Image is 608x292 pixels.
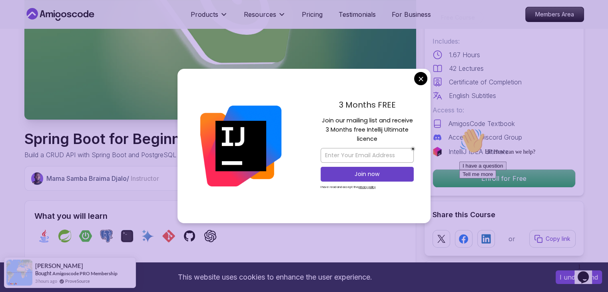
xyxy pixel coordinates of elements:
[433,105,576,115] p: Access to:
[100,230,113,242] img: postgres logo
[339,10,376,19] a: Testimonials
[191,10,218,19] p: Products
[449,147,508,156] p: IntelliJ IDEA Ultimate
[24,131,313,147] h1: Spring Boot for Beginners
[3,37,50,45] button: I have a question
[302,10,323,19] a: Pricing
[392,10,431,19] a: For Business
[574,260,600,284] iframe: chat widget
[79,230,92,242] img: spring-boot logo
[433,170,575,187] p: Enroll for Free
[35,278,57,284] span: 3 hours ago
[65,278,90,284] a: ProveSource
[3,24,79,30] span: Hi! How can we help?
[3,3,147,54] div: 👋Hi! How can we help?I have a questionTell me more
[449,132,522,142] p: Access to Discord Group
[58,230,71,242] img: spring logo
[24,150,313,160] p: Build a CRUD API with Spring Boot and PostgreSQL database using Spring Data JPA and Spring AI
[162,230,175,242] img: git logo
[38,230,50,242] img: java logo
[244,10,286,26] button: Resources
[52,270,118,276] a: Amigoscode PRO Membership
[433,147,442,156] img: jetbrains logo
[142,230,154,242] img: ai logo
[456,125,600,256] iframe: chat widget
[6,268,544,286] div: This website uses cookies to enhance the user experience.
[236,260,406,279] p: Spring Boot - Understand how to use Spring Boot to simplify the development of Spring applications.
[6,260,32,286] img: provesource social proof notification image
[449,91,496,100] p: English Subtitles
[433,169,576,188] button: Enroll for Free
[449,50,480,60] p: 1.67 Hours
[3,45,40,54] button: Tell me more
[449,77,522,87] p: Certificate of Completion
[556,270,602,284] button: Accept cookies
[34,210,406,222] h2: What you will learn
[35,262,83,269] span: [PERSON_NAME]
[131,174,159,182] span: Instructor
[3,3,29,29] img: :wave:
[526,7,584,22] p: Members Area
[244,10,276,19] p: Resources
[191,10,228,26] button: Products
[121,230,134,242] img: terminal logo
[449,64,484,73] p: 42 Lectures
[525,7,584,22] a: Members Area
[183,230,196,242] img: github logo
[433,36,576,46] p: Includes:
[449,119,515,128] p: AmigosCode Textbook
[433,209,576,220] h2: Share this Course
[35,270,52,276] span: Bought
[204,230,217,242] img: chatgpt logo
[31,172,44,185] img: Nelson Djalo
[46,174,159,183] p: Mama Samba Braima Djalo /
